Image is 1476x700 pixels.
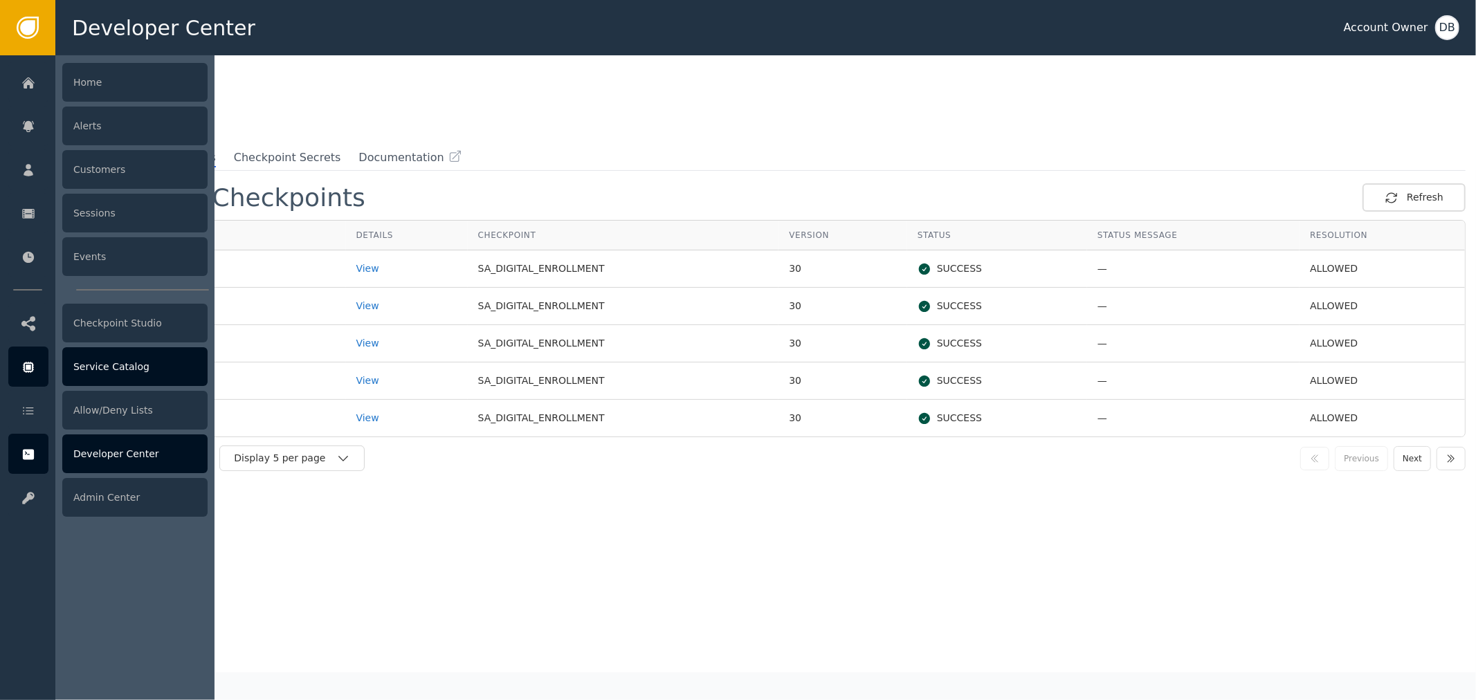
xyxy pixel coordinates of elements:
[1087,250,1300,288] td: —
[778,400,907,436] td: 30
[62,107,208,145] div: Alerts
[1087,325,1300,362] td: —
[468,400,779,436] td: SA_DIGITAL_ENROLLMENT
[778,325,907,362] td: 30
[234,451,336,466] div: Display 5 per page
[62,347,208,386] div: Service Catalog
[1435,15,1459,40] button: DB
[1097,229,1289,241] div: Status Message
[1363,183,1466,212] button: Refresh
[62,391,208,430] div: Allow/Deny Lists
[1394,446,1431,471] button: Next
[918,374,1077,388] div: SUCCESS
[8,390,208,430] a: Allow/Deny Lists
[8,149,208,190] a: Customers
[789,229,897,241] div: Version
[62,434,208,473] div: Developer Center
[62,150,208,189] div: Customers
[358,149,462,166] a: Documentation
[1300,288,1465,325] td: ALLOWED
[1087,400,1300,436] td: —
[356,374,457,388] div: View
[918,411,1077,425] div: SUCCESS
[1310,229,1455,241] div: Resolution
[1300,400,1465,436] td: ALLOWED
[8,62,208,102] a: Home
[918,261,1077,276] div: SUCCESS
[918,336,1077,351] div: SUCCESS
[1344,19,1428,36] div: Account Owner
[62,63,208,102] div: Home
[1087,362,1300,400] td: —
[778,288,907,325] td: 30
[778,362,907,400] td: 30
[468,250,779,288] td: SA_DIGITAL_ENROLLMENT
[1300,325,1465,362] td: ALLOWED
[356,229,457,241] div: Details
[234,149,341,166] span: Checkpoint Secrets
[8,477,208,517] a: Admin Center
[8,303,208,343] a: Checkpoint Studio
[468,362,779,400] td: SA_DIGITAL_ENROLLMENT
[468,325,779,362] td: SA_DIGITAL_ENROLLMENT
[8,347,208,387] a: Service Catalog
[62,237,208,276] div: Events
[468,288,779,325] td: SA_DIGITAL_ENROLLMENT
[356,336,457,351] div: View
[356,299,457,313] div: View
[356,411,457,425] div: View
[918,229,1077,241] div: Status
[1300,362,1465,400] td: ALLOWED
[219,445,365,471] button: Display 5 per page
[778,250,907,288] td: 30
[478,229,769,241] div: Checkpoint
[62,194,208,232] div: Sessions
[918,299,1077,313] div: SUCCESS
[8,106,208,146] a: Alerts
[1385,190,1443,205] div: Refresh
[356,261,457,276] div: View
[62,478,208,517] div: Admin Center
[358,149,444,166] span: Documentation
[8,237,208,277] a: Events
[1300,250,1465,288] td: ALLOWED
[72,12,255,44] span: Developer Center
[8,193,208,233] a: Sessions
[1087,288,1300,325] td: —
[62,304,208,342] div: Checkpoint Studio
[8,434,208,474] a: Developer Center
